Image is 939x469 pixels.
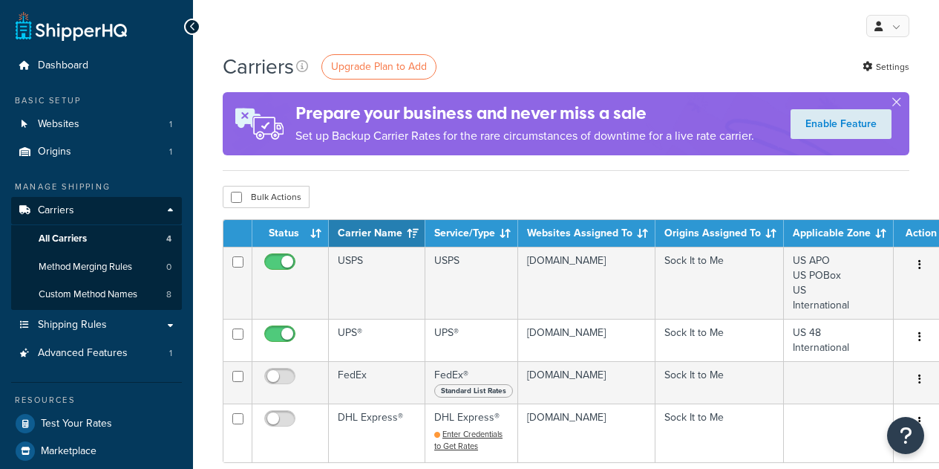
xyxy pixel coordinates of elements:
[41,418,112,430] span: Test Your Rates
[11,181,182,193] div: Manage Shipping
[11,138,182,166] a: Origins 1
[655,220,784,247] th: Origins Assigned To: activate to sort column ascending
[425,247,518,319] td: USPS
[252,220,329,247] th: Status: activate to sort column ascending
[11,138,182,166] li: Origins
[655,319,784,361] td: Sock It to Me
[38,59,88,72] span: Dashboard
[655,404,784,462] td: Sock It to Me
[329,404,425,462] td: DHL Express®
[223,52,294,81] h1: Carriers
[39,261,132,274] span: Method Merging Rules
[223,92,295,155] img: ad-rules-rateshop-fe6ec290ccb7230408bd80ed9643f0289d75e0ffd9eb532fc0e269fcd187b520.png
[425,319,518,361] td: UPS®
[38,347,128,360] span: Advanced Features
[166,233,171,245] span: 4
[169,146,172,158] span: 1
[655,247,784,319] td: Sock It to Me
[38,319,107,331] span: Shipping Rules
[329,361,425,404] td: FedEx
[166,261,171,274] span: 0
[38,146,71,158] span: Origins
[425,220,518,247] th: Service/Type: activate to sort column ascending
[518,404,655,462] td: [DOMAIN_NAME]
[11,410,182,437] a: Test Your Rates
[11,52,182,80] a: Dashboard
[887,417,924,454] button: Open Resource Center
[39,288,137,301] span: Custom Method Names
[321,54,436,80] a: Upgrade Plan to Add
[11,340,182,367] li: Advanced Features
[518,319,655,361] td: [DOMAIN_NAME]
[16,11,127,41] a: ShipperHQ Home
[11,111,182,138] a: Websites 1
[295,126,754,146] p: Set up Backup Carrier Rates for the rare circumstances of downtime for a live rate carrier.
[11,197,182,224] a: Carriers
[784,319,894,361] td: US 48 International
[329,220,425,247] th: Carrier Name: activate to sort column ascending
[169,347,172,360] span: 1
[655,361,784,404] td: Sock It to Me
[784,247,894,319] td: US APO US POBox US International
[11,225,182,253] a: All Carriers 4
[518,361,655,404] td: [DOMAIN_NAME]
[329,319,425,361] td: UPS®
[11,253,182,281] a: Method Merging Rules 0
[11,340,182,367] a: Advanced Features 1
[11,281,182,308] li: Custom Method Names
[784,220,894,247] th: Applicable Zone: activate to sort column ascending
[11,197,182,310] li: Carriers
[295,101,754,126] h4: Prepare your business and never miss a sale
[518,220,655,247] th: Websites Assigned To: activate to sort column ascending
[166,288,171,301] span: 8
[11,394,182,407] div: Resources
[518,247,655,319] td: [DOMAIN_NAME]
[331,59,427,74] span: Upgrade Plan to Add
[169,118,172,131] span: 1
[11,281,182,308] a: Custom Method Names 8
[425,404,518,462] td: DHL Express®
[434,384,513,398] span: Standard List Rates
[11,111,182,138] li: Websites
[11,225,182,253] li: All Carriers
[11,438,182,465] a: Marketplace
[38,118,79,131] span: Websites
[11,311,182,339] a: Shipping Rules
[329,247,425,319] td: USPS
[425,361,518,404] td: FedEx®
[863,56,909,77] a: Settings
[38,204,74,217] span: Carriers
[11,94,182,107] div: Basic Setup
[41,445,96,458] span: Marketplace
[434,428,503,452] a: Enter Credentials to Get Rates
[11,253,182,281] li: Method Merging Rules
[39,233,87,245] span: All Carriers
[223,186,310,208] button: Bulk Actions
[791,109,891,139] a: Enable Feature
